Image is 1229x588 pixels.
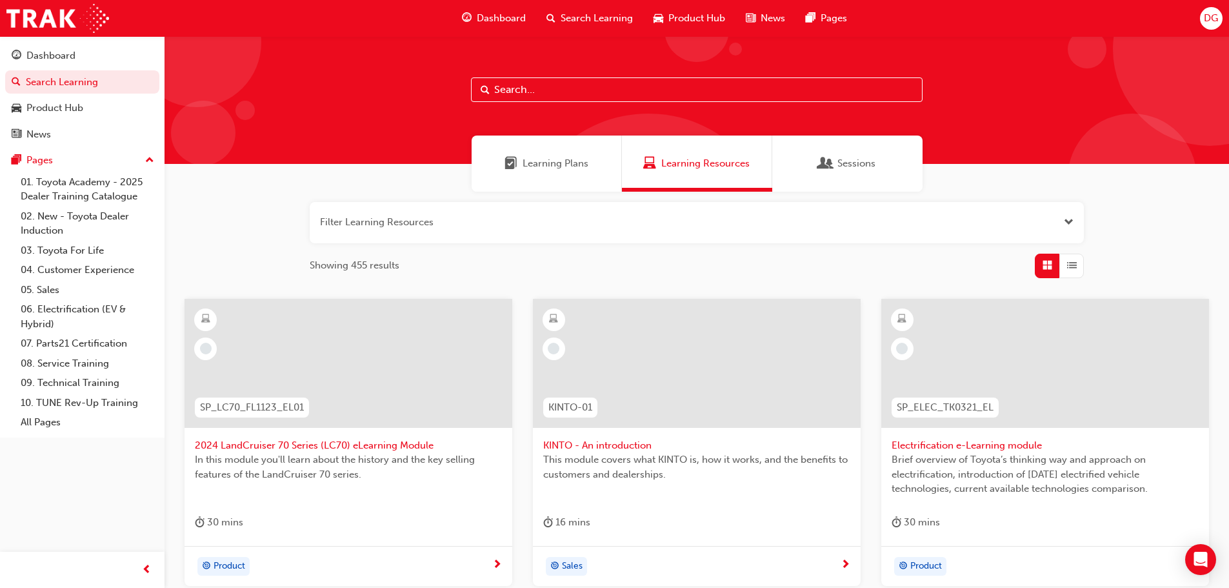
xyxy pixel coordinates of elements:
[12,129,21,141] span: news-icon
[548,343,559,354] span: learningRecordVerb_NONE-icon
[15,172,159,207] a: 01. Toyota Academy - 2025 Dealer Training Catalogue
[821,11,847,26] span: Pages
[15,260,159,280] a: 04. Customer Experience
[142,562,152,578] span: prev-icon
[15,241,159,261] a: 03. Toyota For Life
[202,558,211,575] span: target-icon
[543,514,590,531] div: 16 mins
[772,136,923,192] a: SessionsSessions
[15,393,159,413] a: 10. TUNE Rev-Up Training
[492,560,502,571] span: next-icon
[214,559,245,574] span: Product
[145,152,154,169] span: up-icon
[1043,258,1052,273] span: Grid
[26,101,83,116] div: Product Hub
[26,153,53,168] div: Pages
[200,400,304,415] span: SP_LC70_FL1123_EL01
[1204,11,1218,26] span: DG
[26,48,75,63] div: Dashboard
[15,280,159,300] a: 05. Sales
[523,156,588,171] span: Learning Plans
[543,438,850,453] span: KINTO - An introduction
[15,334,159,354] a: 07. Parts21 Certification
[735,5,795,32] a: news-iconNews
[668,11,725,26] span: Product Hub
[892,514,940,531] div: 30 mins
[310,258,399,273] span: Showing 455 results
[892,452,1199,496] span: Brief overview of Toyota’s thinking way and approach on electrification, introduction of [DATE] e...
[15,299,159,334] a: 06. Electrification (EV & Hybrid)
[562,559,583,574] span: Sales
[910,559,942,574] span: Product
[806,10,815,26] span: pages-icon
[15,354,159,374] a: 08. Service Training
[1067,258,1077,273] span: List
[746,10,755,26] span: news-icon
[896,343,908,354] span: learningRecordVerb_NONE-icon
[481,83,490,97] span: Search
[1200,7,1223,30] button: DG
[15,373,159,393] a: 09. Technical Training
[15,412,159,432] a: All Pages
[201,311,210,328] span: learningResourceType_ELEARNING-icon
[546,10,555,26] span: search-icon
[654,10,663,26] span: car-icon
[195,514,205,531] span: duration-icon
[543,452,850,482] span: This module covers what KINTO is, how it works, and the benefits to customers and dealerships.
[761,11,785,26] span: News
[5,70,159,94] a: Search Learning
[200,343,212,354] span: learningRecordVerb_NONE-icon
[477,11,526,26] span: Dashboard
[5,41,159,148] button: DashboardSearch LearningProduct HubNews
[561,11,633,26] span: Search Learning
[549,311,558,328] span: learningResourceType_ELEARNING-icon
[550,558,559,575] span: target-icon
[533,299,861,587] a: KINTO-01KINTO - An introductionThis module covers what KINTO is, how it works, and the benefits t...
[195,438,502,453] span: 2024 LandCruiser 70 Series (LC70) eLearning Module
[471,77,923,102] input: Search...
[472,136,622,192] a: Learning PlansLearning Plans
[897,311,906,328] span: learningResourceType_ELEARNING-icon
[505,156,517,171] span: Learning Plans
[26,127,51,142] div: News
[899,558,908,575] span: target-icon
[452,5,536,32] a: guage-iconDashboard
[841,560,850,571] span: next-icon
[643,5,735,32] a: car-iconProduct Hub
[462,10,472,26] span: guage-icon
[195,514,243,531] div: 30 mins
[643,156,656,171] span: Learning Resources
[837,156,875,171] span: Sessions
[892,514,901,531] span: duration-icon
[881,299,1209,587] a: SP_ELEC_TK0321_ELElectrification e-Learning moduleBrief overview of Toyota’s thinking way and app...
[536,5,643,32] a: search-iconSearch Learning
[1185,544,1216,575] div: Open Intercom Messenger
[897,400,994,415] span: SP_ELEC_TK0321_EL
[6,4,109,33] img: Trak
[12,77,21,88] span: search-icon
[795,5,857,32] a: pages-iconPages
[185,299,512,587] a: SP_LC70_FL1123_EL012024 LandCruiser 70 Series (LC70) eLearning ModuleIn this module you'll learn ...
[12,155,21,167] span: pages-icon
[892,438,1199,453] span: Electrification e-Learning module
[661,156,750,171] span: Learning Resources
[12,50,21,62] span: guage-icon
[5,148,159,172] button: Pages
[5,44,159,68] a: Dashboard
[15,207,159,241] a: 02. New - Toyota Dealer Induction
[819,156,832,171] span: Sessions
[5,123,159,147] a: News
[622,136,772,192] a: Learning ResourcesLearning Resources
[5,96,159,120] a: Product Hub
[195,452,502,482] span: In this module you'll learn about the history and the key selling features of the LandCruiser 70 ...
[1064,215,1074,230] button: Open the filter
[548,400,592,415] span: KINTO-01
[543,514,553,531] span: duration-icon
[12,103,21,114] span: car-icon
